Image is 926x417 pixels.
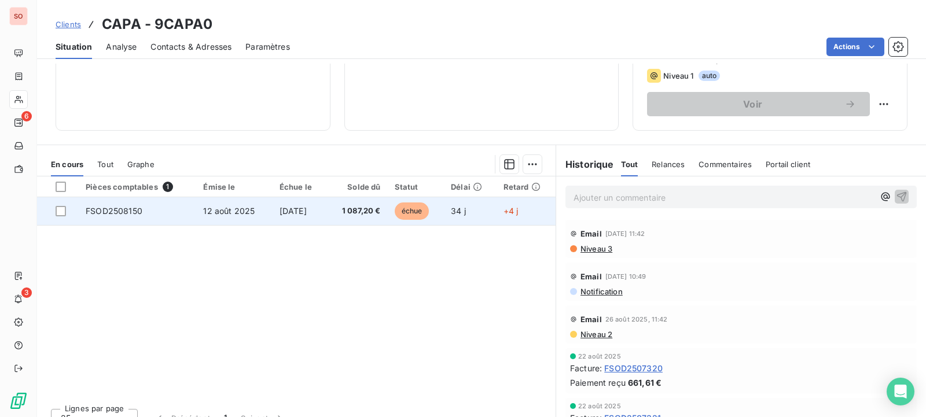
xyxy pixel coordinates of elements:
span: [DATE] [280,206,307,216]
div: Délai [451,182,490,191]
span: auto [699,71,721,81]
span: 22 août 2025 [578,403,621,409]
span: Situation [56,41,92,53]
span: Commentaires [699,160,752,169]
span: Paiement reçu [570,377,626,389]
img: Logo LeanPay [9,392,28,410]
span: En cours [51,160,83,169]
span: 6 [21,111,32,121]
button: Voir [647,92,870,116]
span: Facture : [570,362,602,374]
span: Email [580,272,602,281]
span: Paramètres [245,41,290,53]
div: Retard [504,182,549,191]
span: Voir [661,99,844,109]
span: échue [395,202,429,220]
span: 3 [21,287,32,298]
div: Pièces comptables [86,182,189,192]
div: Solde dû [333,182,380,191]
span: Contacts & Adresses [150,41,231,53]
span: Email [580,315,602,324]
span: Email [580,229,602,238]
span: Portail client [766,160,810,169]
span: 1 087,20 € [333,205,380,217]
div: Émise le [203,182,265,191]
span: Analyse [106,41,137,53]
div: Statut [395,182,438,191]
span: FSOD2507320 [604,362,663,374]
a: Clients [56,19,81,30]
span: Niveau 1 [663,71,693,80]
span: [DATE] 10:49 [605,273,646,280]
span: 26 août 2025, 11:42 [605,316,668,323]
span: Niveau 2 [579,330,612,339]
span: Tout [97,160,113,169]
span: +4 j [504,206,519,216]
h6: Historique [556,157,614,171]
span: Clients [56,20,81,29]
span: FSOD2508150 [86,206,142,216]
span: 12 août 2025 [203,206,255,216]
span: 34 j [451,206,466,216]
span: 1 [163,182,173,192]
h3: CAPA - 9CAPA0 [102,14,212,35]
div: Échue le [280,182,319,191]
span: Graphe [127,160,155,169]
div: Open Intercom Messenger [887,378,914,405]
span: Notification [579,287,623,296]
button: Actions [826,38,884,56]
div: SO [9,7,28,25]
span: 661,61 € [628,377,662,389]
span: [DATE] 11:42 [605,230,645,237]
span: Niveau 3 [579,244,612,253]
span: Tout [621,160,638,169]
span: Relances [652,160,685,169]
span: 22 août 2025 [578,353,621,360]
